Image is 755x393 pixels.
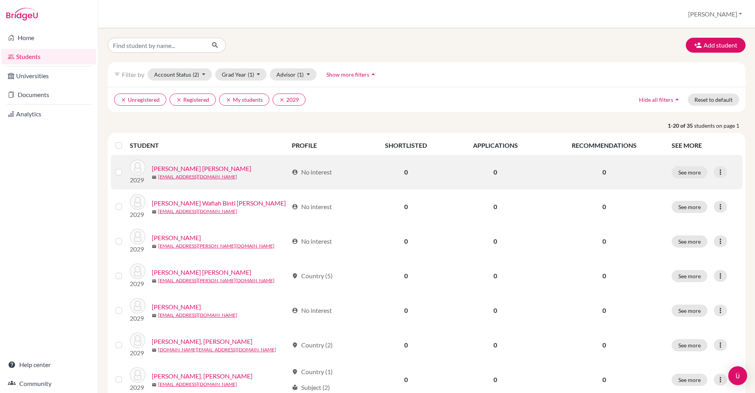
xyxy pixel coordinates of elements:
[158,208,237,215] a: [EMAIL_ADDRESS][DOMAIN_NAME]
[2,49,96,64] a: Students
[152,175,157,180] span: mail
[292,383,330,392] div: Subject (2)
[546,237,662,246] p: 0
[292,238,298,244] span: account_circle
[668,121,694,130] strong: 1-20 of 35
[369,70,377,78] i: arrow_drop_up
[130,383,145,392] p: 2029
[152,279,157,283] span: mail
[152,198,286,208] a: [PERSON_NAME] Wafiah Binti [PERSON_NAME]
[686,38,746,53] button: Add student
[121,97,126,103] i: clear
[292,307,298,314] span: account_circle
[152,348,157,353] span: mail
[219,94,269,106] button: clearMy students
[728,366,747,385] div: Open Intercom Messenger
[114,94,166,106] button: clearUnregistered
[287,136,363,155] th: PROFILE
[130,244,145,254] p: 2029
[152,244,157,249] span: mail
[130,367,145,383] img: Koiman, Raevianne Hazel
[130,229,145,244] img: Chang, Nicole Carmen
[541,136,667,155] th: RECOMMENDATIONS
[292,384,298,391] span: local_library
[147,68,212,81] button: Account Status(2)
[270,68,317,81] button: Advisor(1)
[292,342,298,348] span: location_on
[152,209,157,214] span: mail
[449,293,541,328] td: 0
[449,328,541,362] td: 0
[363,259,449,293] td: 0
[130,279,145,288] p: 2029
[158,173,237,180] a: [EMAIL_ADDRESS][DOMAIN_NAME]
[292,306,332,315] div: No interest
[292,167,332,177] div: No interest
[152,164,251,173] a: [PERSON_NAME] [PERSON_NAME]
[672,305,707,317] button: See more
[2,357,96,373] a: Help center
[449,189,541,224] td: 0
[672,339,707,351] button: See more
[176,97,182,103] i: clear
[114,71,120,77] i: filter_list
[248,71,254,78] span: (1)
[363,136,449,155] th: SHORTLISTED
[546,375,662,384] p: 0
[158,277,274,284] a: [EMAIL_ADDRESS][PERSON_NAME][DOMAIN_NAME]
[2,87,96,103] a: Documents
[152,337,252,346] a: [PERSON_NAME], [PERSON_NAME]
[108,38,205,53] input: Find student by name...
[449,155,541,189] td: 0
[152,302,201,312] a: [PERSON_NAME]
[279,97,285,103] i: clear
[672,270,707,282] button: See more
[667,136,742,155] th: SEE MORE
[292,273,298,279] span: location_on
[632,94,688,106] button: Hide all filtersarrow_drop_up
[363,293,449,328] td: 0
[158,312,237,319] a: [EMAIL_ADDRESS][DOMAIN_NAME]
[130,136,287,155] th: STUDENT
[694,121,746,130] span: students on page 1
[152,233,201,242] a: [PERSON_NAME]
[363,155,449,189] td: 0
[292,367,333,376] div: Country (1)
[130,210,145,219] p: 2029
[158,346,276,353] a: [DOMAIN_NAME][EMAIL_ADDRESS][DOMAIN_NAME]
[130,298,145,314] img: Halim, Edmund Darren
[449,136,541,155] th: APPLICATIONS
[6,8,38,20] img: Bridge-U
[2,30,96,46] a: Home
[215,68,267,81] button: Grad Year(1)
[449,224,541,259] td: 0
[130,263,145,279] img: Desale, Saurish Sandip
[130,314,145,323] p: 2029
[2,68,96,84] a: Universities
[688,94,739,106] button: Reset to default
[546,271,662,281] p: 0
[169,94,216,106] button: clearRegistered
[546,340,662,350] p: 0
[292,202,332,211] div: No interest
[292,369,298,375] span: location_on
[226,97,231,103] i: clear
[297,71,304,78] span: (1)
[130,175,145,185] p: 2029
[122,71,144,78] span: Filter by
[672,235,707,248] button: See more
[546,306,662,315] p: 0
[292,271,333,281] div: Country (5)
[363,328,449,362] td: 0
[292,340,333,350] div: Country (2)
[546,202,662,211] p: 0
[672,166,707,178] button: See more
[130,194,145,210] img: Ansari , Husnul Wafiah Binti Mohd Kamal
[672,374,707,386] button: See more
[292,169,298,175] span: account_circle
[130,348,145,358] p: 2029
[152,313,157,318] span: mail
[158,242,274,250] a: [EMAIL_ADDRESS][PERSON_NAME][DOMAIN_NAME]
[152,371,252,381] a: [PERSON_NAME], [PERSON_NAME]
[672,201,707,213] button: See more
